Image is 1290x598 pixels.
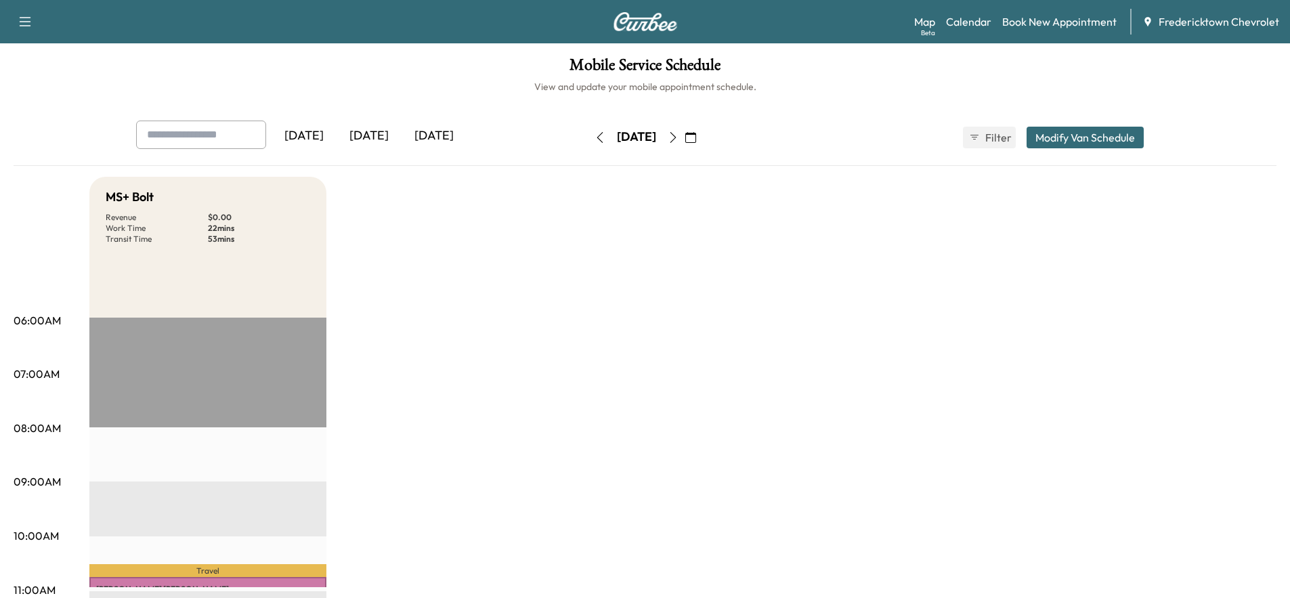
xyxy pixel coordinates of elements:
[946,14,991,30] a: Calendar
[14,528,59,544] p: 10:00AM
[1027,127,1144,148] button: Modify Van Schedule
[921,28,935,38] div: Beta
[914,14,935,30] a: MapBeta
[14,80,1276,93] h6: View and update your mobile appointment schedule.
[1159,14,1279,30] span: Fredericktown Chevrolet
[96,584,320,595] p: [PERSON_NAME] [PERSON_NAME]
[208,234,310,244] p: 53 mins
[337,121,402,152] div: [DATE]
[14,312,61,328] p: 06:00AM
[208,223,310,234] p: 22 mins
[14,57,1276,80] h1: Mobile Service Schedule
[106,188,154,207] h5: MS+ Bolt
[617,129,656,146] div: [DATE]
[985,129,1010,146] span: Filter
[208,212,310,223] p: $ 0.00
[14,582,56,598] p: 11:00AM
[106,223,208,234] p: Work Time
[1002,14,1117,30] a: Book New Appointment
[963,127,1016,148] button: Filter
[14,473,61,490] p: 09:00AM
[14,366,60,382] p: 07:00AM
[89,564,326,577] p: Travel
[14,420,61,436] p: 08:00AM
[613,12,678,31] img: Curbee Logo
[402,121,467,152] div: [DATE]
[106,212,208,223] p: Revenue
[106,234,208,244] p: Transit Time
[272,121,337,152] div: [DATE]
